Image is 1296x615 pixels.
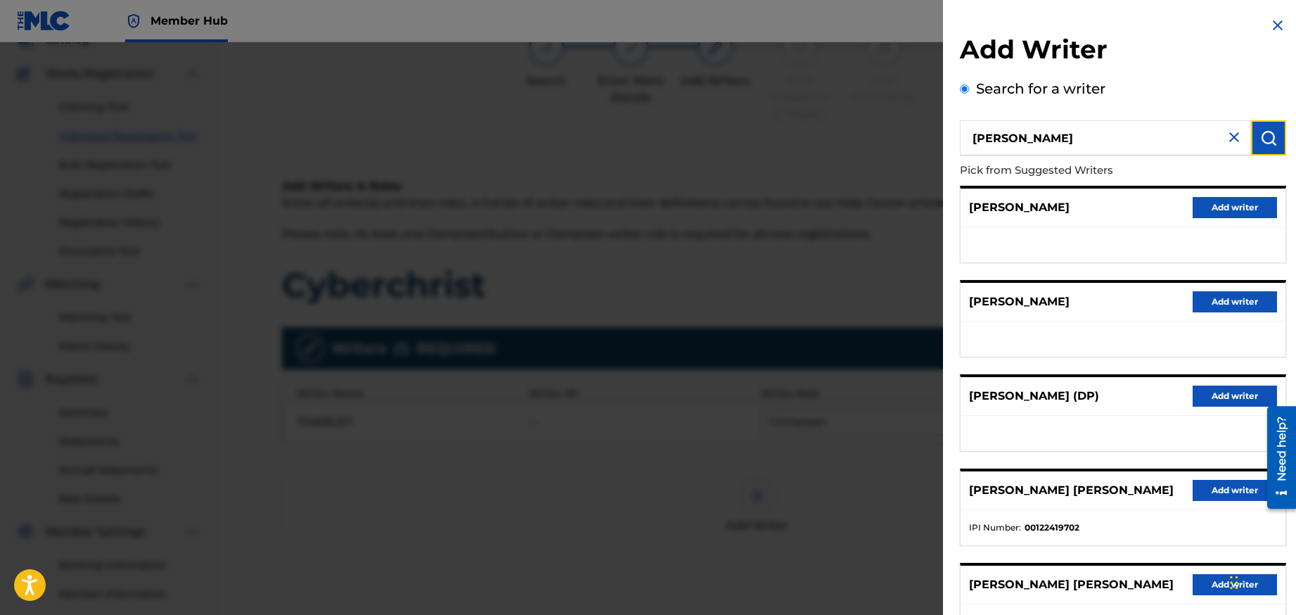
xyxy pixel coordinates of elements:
button: Add writer [1193,386,1277,407]
p: [PERSON_NAME] [969,293,1070,310]
button: Add writer [1193,480,1277,501]
iframe: Chat Widget [1226,547,1296,615]
p: [PERSON_NAME] [969,199,1070,216]
label: Search for a writer [976,80,1105,97]
span: Member Hub [150,13,228,29]
img: Top Rightsholder [125,13,142,30]
span: IPI Number : [969,521,1021,534]
p: [PERSON_NAME] [PERSON_NAME] [969,576,1174,593]
p: Pick from Suggested Writers [960,156,1206,186]
button: Add writer [1193,574,1277,595]
img: Search Works [1260,129,1277,146]
p: [PERSON_NAME] [PERSON_NAME] [969,482,1174,499]
p: [PERSON_NAME] (DP) [969,388,1099,405]
button: Add writer [1193,197,1277,218]
button: Add writer [1193,291,1277,312]
strong: 00122419702 [1025,521,1079,534]
h2: Add Writer [960,34,1286,70]
img: MLC Logo [17,11,71,31]
iframe: Resource Center [1257,401,1296,514]
img: close [1226,129,1243,146]
input: Search writer's name or IPI Number [960,120,1251,156]
div: Drag [1230,562,1238,604]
